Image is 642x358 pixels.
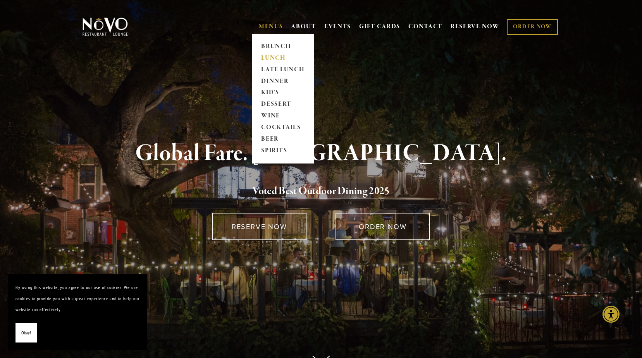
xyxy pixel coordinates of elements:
img: Novo Restaurant &amp; Lounge [81,17,129,36]
a: ORDER NOW [336,213,430,240]
a: DINNER [259,76,307,87]
a: LATE LUNCH [259,64,307,76]
a: GIFT CARDS [359,19,400,34]
span: Okay! [21,327,31,339]
a: SPIRITS [259,145,307,157]
a: CONTACT [408,19,442,34]
a: Voted Best Outdoor Dining 202 [252,184,384,199]
section: Cookie banner [8,274,147,350]
a: RESERVE NOW [212,213,306,240]
button: Okay! [15,323,37,343]
div: Accessibility Menu [602,306,620,323]
a: ORDER NOW [507,19,558,35]
a: ABOUT [291,23,316,31]
a: WINE [259,110,307,122]
a: RESERVE NOW [451,19,499,34]
a: DESSERT [259,99,307,110]
h2: 5 [95,183,547,200]
a: KID'S [259,87,307,99]
strong: Global Fare. [GEOGRAPHIC_DATA]. [135,139,507,168]
a: COCKTAILS [259,122,307,134]
a: BRUNCH [259,41,307,52]
a: EVENTS [324,23,351,31]
p: By using this website, you agree to our use of cookies. We use cookies to provide you with a grea... [15,282,139,315]
a: MENUS [259,23,283,31]
a: LUNCH [259,52,307,64]
a: BEER [259,134,307,145]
